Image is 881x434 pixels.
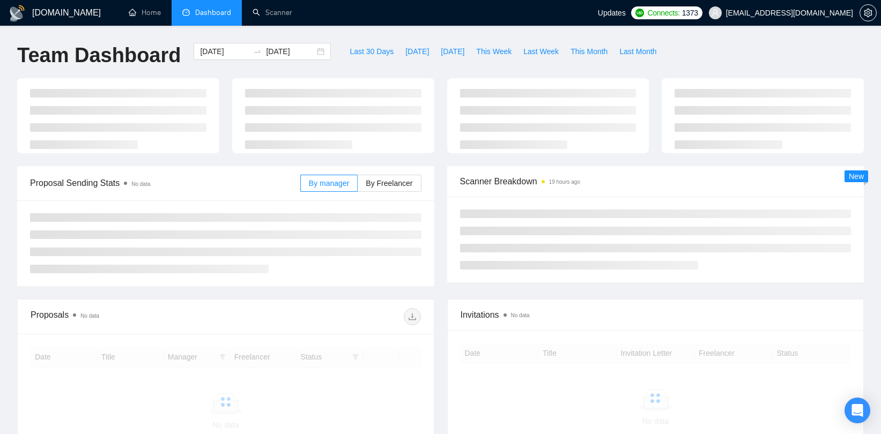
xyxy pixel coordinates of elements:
span: 1373 [682,7,698,19]
span: Dashboard [195,8,231,17]
span: Proposal Sending Stats [30,176,300,190]
button: Last Week [517,43,565,60]
span: Invitations [461,308,851,321]
span: Last Month [619,46,656,57]
span: By manager [309,179,349,188]
time: 19 hours ago [549,179,580,185]
span: user [712,9,719,17]
span: Last Week [523,46,559,57]
span: No data [131,181,150,187]
span: [DATE] [441,46,464,57]
span: [DATE] [405,46,429,57]
img: logo [9,5,26,22]
span: No data [511,312,530,318]
span: swap-right [253,47,262,56]
span: setting [860,9,876,17]
span: Connects: [647,7,679,19]
span: Last 30 Days [350,46,394,57]
span: to [253,47,262,56]
img: upwork-logo.png [635,9,644,17]
h1: Team Dashboard [17,43,181,68]
span: No data [80,313,99,319]
input: End date [266,46,315,57]
span: Updates [598,9,626,17]
button: Last 30 Days [344,43,399,60]
div: Proposals [31,308,226,325]
a: setting [860,9,877,17]
span: This Month [571,46,608,57]
span: dashboard [182,9,190,16]
button: This Week [470,43,517,60]
button: [DATE] [435,43,470,60]
input: Start date [200,46,249,57]
button: Last Month [613,43,662,60]
a: homeHome [129,8,161,17]
button: This Month [565,43,613,60]
span: Scanner Breakdown [460,175,852,188]
span: By Freelancer [366,179,412,188]
span: New [849,172,864,181]
button: [DATE] [399,43,435,60]
a: searchScanner [253,8,292,17]
div: Open Intercom Messenger [845,398,870,423]
span: This Week [476,46,512,57]
button: setting [860,4,877,21]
